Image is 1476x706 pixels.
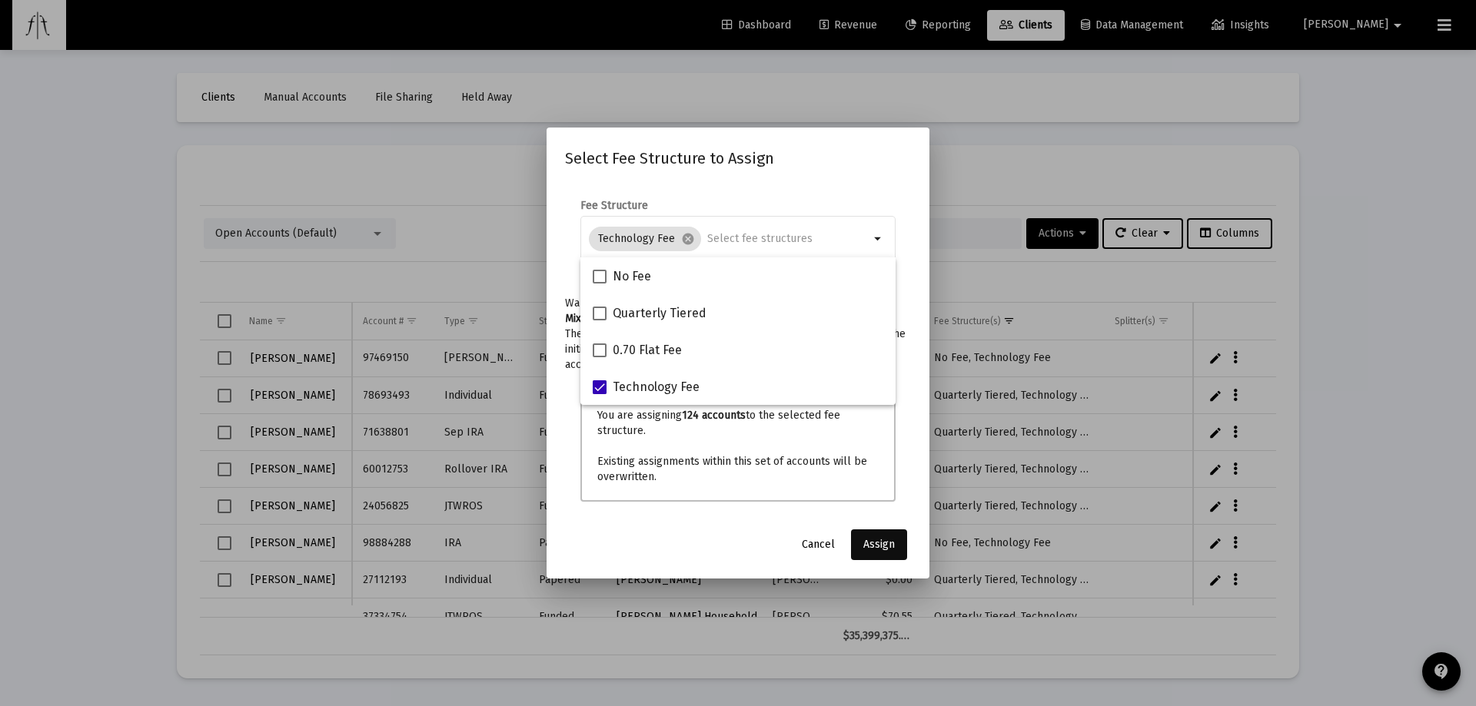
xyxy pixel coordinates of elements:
span: 0.70 Flat Fee [613,341,682,360]
mat-chip: Technology Fee [589,227,701,251]
input: Select fee structures [707,233,869,245]
mat-chip-list: Selection [589,224,869,254]
span: Technology Fee [613,378,700,396]
div: You are assigning to the selected fee structure. Existing assignments within this set of accounts... [580,391,896,502]
h2: Select Fee Structure to Assign [565,146,911,171]
span: No Fee [613,267,651,286]
span: Assign [863,538,895,551]
button: Cancel [790,529,847,560]
b: Mixed fee structures [565,312,667,325]
span: Warning [565,297,605,310]
mat-icon: cancel [681,232,695,246]
b: 124 accounts [682,409,746,422]
span: Quarterly Tiered [613,304,706,323]
label: Fee Structure [580,199,648,212]
mat-icon: arrow_drop_down [869,230,888,248]
p: These accounts currently have different fee structures assigned. The initial selection is a union... [565,326,911,373]
button: Assign [851,529,907,560]
span: Cancel [802,538,835,551]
